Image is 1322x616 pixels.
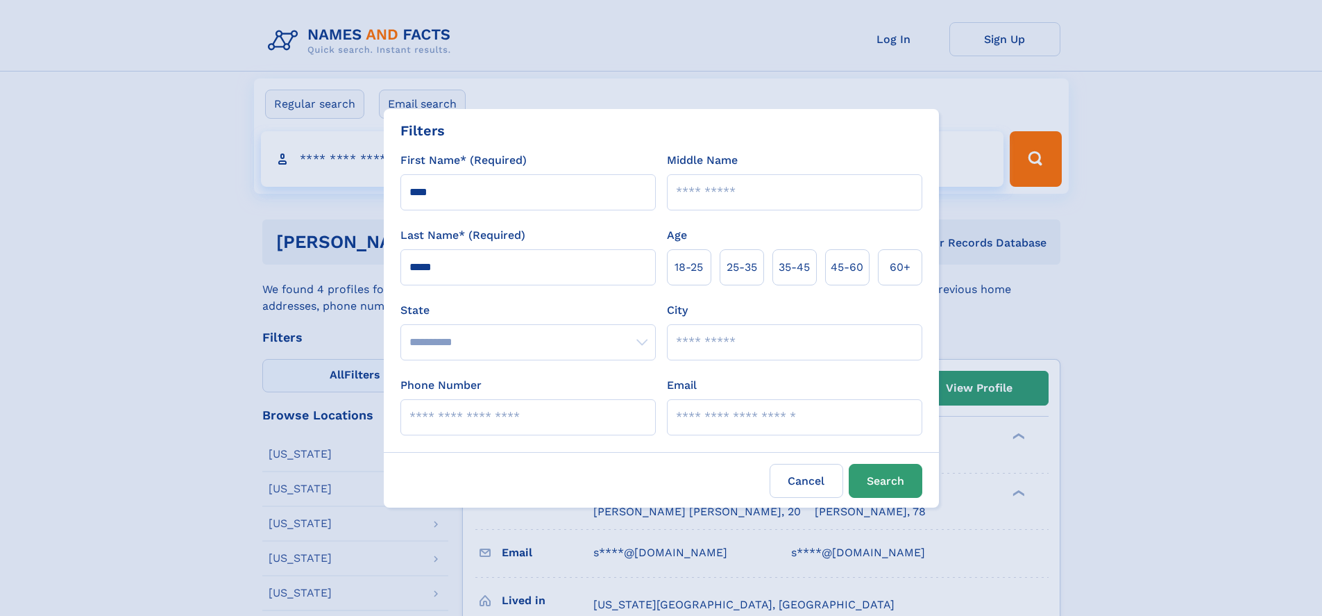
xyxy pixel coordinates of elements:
[667,227,687,244] label: Age
[727,259,757,276] span: 25‑35
[400,152,527,169] label: First Name* (Required)
[400,377,482,394] label: Phone Number
[400,227,525,244] label: Last Name* (Required)
[675,259,703,276] span: 18‑25
[400,302,656,319] label: State
[667,377,697,394] label: Email
[667,302,688,319] label: City
[667,152,738,169] label: Middle Name
[779,259,810,276] span: 35‑45
[831,259,863,276] span: 45‑60
[770,464,843,498] label: Cancel
[400,120,445,141] div: Filters
[849,464,922,498] button: Search
[890,259,910,276] span: 60+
